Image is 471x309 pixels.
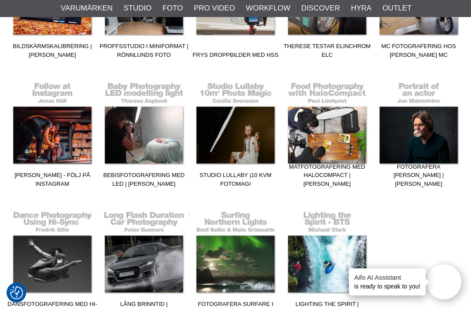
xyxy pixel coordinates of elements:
span: Proffsstudio i miniformat | Rönnlunds Foto [98,42,190,62]
a: Studio Lullaby |10 kvm fotomagi [190,73,281,191]
a: Matfotografering med HaloCompact | [PERSON_NAME] [281,73,373,191]
div: is ready to speak to you! [349,268,426,295]
span: Bebisfotografering med LED | [PERSON_NAME] [98,171,190,191]
a: Studio [123,3,151,14]
span: [PERSON_NAME] - Följ på Instagram [7,171,98,191]
span: Frys droppbilder med HSS [190,51,281,62]
span: Therese testar Elinchrom ELC [281,42,373,62]
img: Revisit consent button [10,286,23,299]
a: Hyra [351,3,372,14]
span: MC Fotografering hos [PERSON_NAME] MC [373,42,464,62]
a: Workflow [246,3,290,14]
span: Fotografera [PERSON_NAME] | [PERSON_NAME] [373,163,464,191]
a: [PERSON_NAME] - Följ på Instagram [7,73,98,191]
h4: Aifo AI Assistant [354,273,420,282]
button: Samtyckesinställningar [10,285,23,301]
span: Studio Lullaby |10 kvm fotomagi [190,171,281,191]
a: Varumärken [61,3,113,14]
a: Discover [301,3,340,14]
a: Pro Video [194,3,235,14]
a: Bebisfotografering med LED | [PERSON_NAME] [98,73,190,191]
a: Fotografera [PERSON_NAME] | [PERSON_NAME] [373,73,464,191]
span: Matfotografering med HaloCompact | [PERSON_NAME] [281,163,373,191]
span: Bildskärmskalibrering | [PERSON_NAME] [7,42,98,62]
a: Foto [162,3,183,14]
a: Outlet [382,3,412,14]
